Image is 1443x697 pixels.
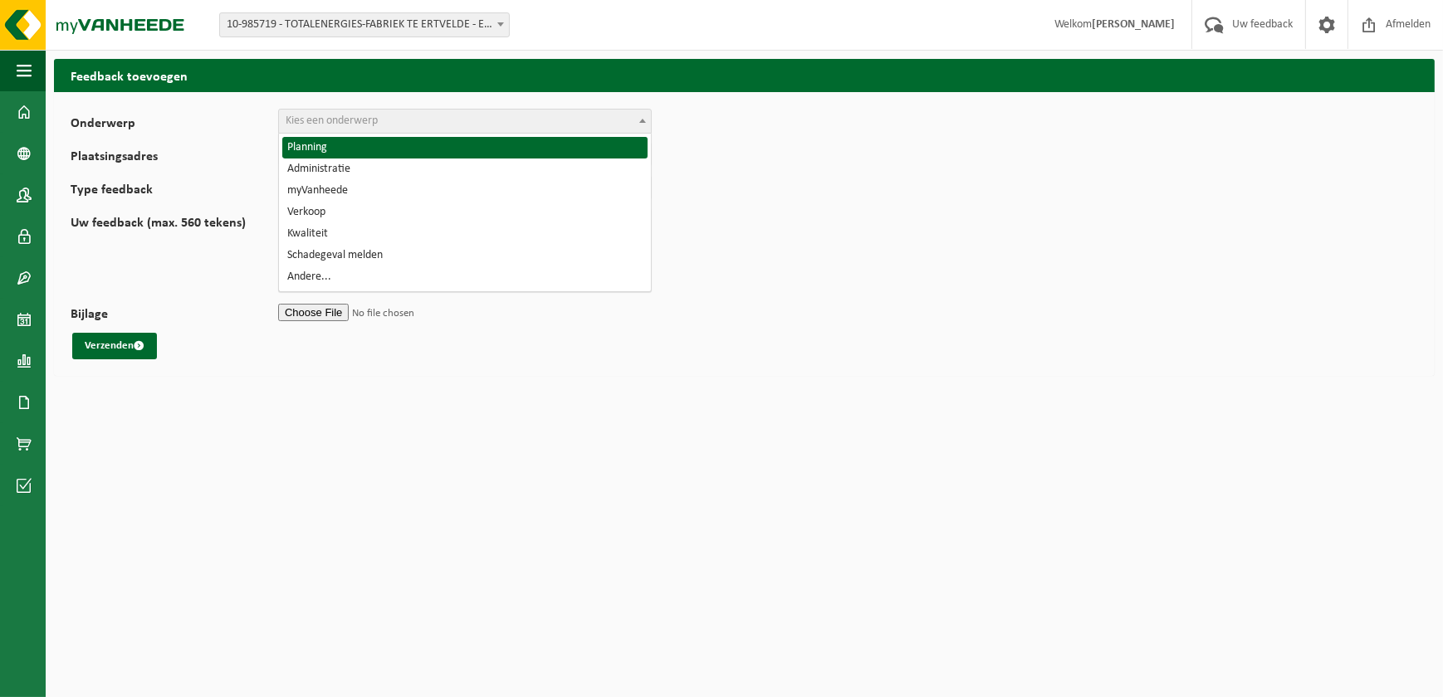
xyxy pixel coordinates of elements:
[282,180,648,202] li: myVanheede
[282,137,648,158] li: Planning
[54,59,1435,91] h2: Feedback toevoegen
[286,115,378,127] span: Kies een onderwerp
[71,217,278,291] label: Uw feedback (max. 560 tekens)
[282,202,648,223] li: Verkoop
[1092,18,1175,31] strong: [PERSON_NAME]
[72,333,157,359] button: Verzenden
[282,223,648,245] li: Kwaliteit
[282,266,648,288] li: Andere...
[71,308,278,324] label: Bijlage
[71,150,278,167] label: Plaatsingsadres
[220,13,509,37] span: 10-985719 - TOTALENERGIES-FABRIEK TE ERTVELDE - ERTVELDE
[282,245,648,266] li: Schadegeval melden
[71,117,278,134] label: Onderwerp
[282,158,648,180] li: Administratie
[71,183,278,200] label: Type feedback
[219,12,510,37] span: 10-985719 - TOTALENERGIES-FABRIEK TE ERTVELDE - ERTVELDE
